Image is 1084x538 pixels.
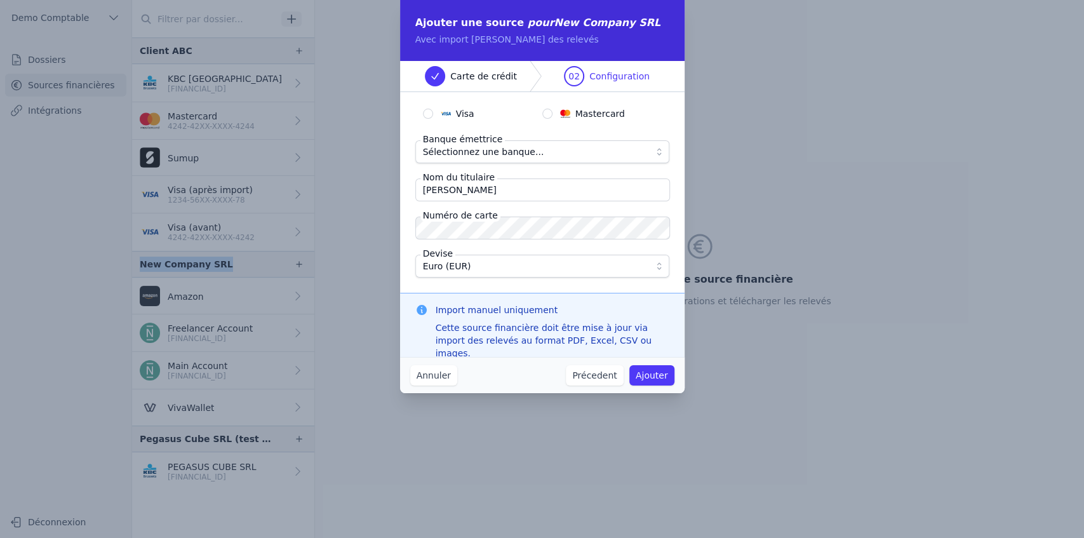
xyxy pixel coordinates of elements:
label: Mastercard [542,107,662,120]
input: Visa [423,109,433,119]
h2: Ajouter une source [415,15,669,30]
span: 02 [568,70,580,83]
div: Cette source financière doit être mise à jour via import des relevés au format PDF, Excel, CSV ou... [436,321,669,360]
button: Précedent [566,365,623,386]
input: Mastercard [542,109,552,119]
span: Configuration [589,70,650,83]
label: Banque émettrice [420,133,505,145]
label: Devise [420,247,455,260]
label: Numéro de carte [420,209,500,222]
button: Ajouter [629,365,674,386]
span: Mastercard [575,107,625,120]
p: Avec import [PERSON_NAME] des relevés [415,33,669,46]
h3: Import manuel uniquement [436,304,669,316]
span: Visa [456,107,474,120]
button: Euro (EUR) [415,255,669,278]
label: Visa [423,107,542,120]
img: Mastercard [560,109,570,119]
span: Carte de crédit [450,70,517,83]
span: Sélectionnez une banque... [423,144,544,159]
img: Visa [441,109,451,119]
nav: Progress [400,61,685,92]
span: pour New Company SRL [528,17,660,29]
label: Nom du titulaire [420,171,498,184]
button: Annuler [410,365,457,386]
span: Euro (EUR) [423,259,471,274]
button: Sélectionnez une banque... [415,140,669,163]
